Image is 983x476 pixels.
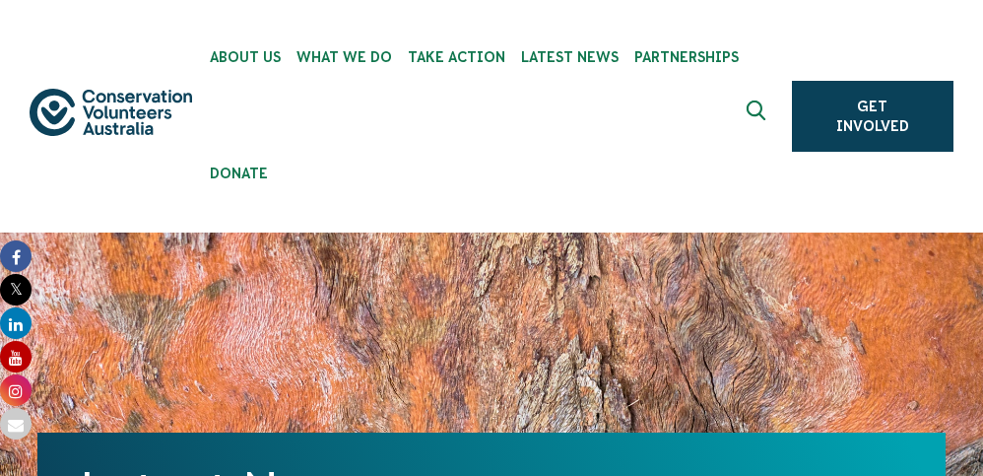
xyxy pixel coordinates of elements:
[210,49,281,65] span: About Us
[210,166,268,181] span: Donate
[408,49,505,65] span: Take Action
[521,49,619,65] span: Latest News
[296,49,392,65] span: What We Do
[30,89,192,136] img: logo.svg
[792,81,953,152] a: Get Involved
[746,101,770,132] span: Expand search box
[735,93,782,140] button: Expand search box Close search box
[634,49,739,65] span: Partnerships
